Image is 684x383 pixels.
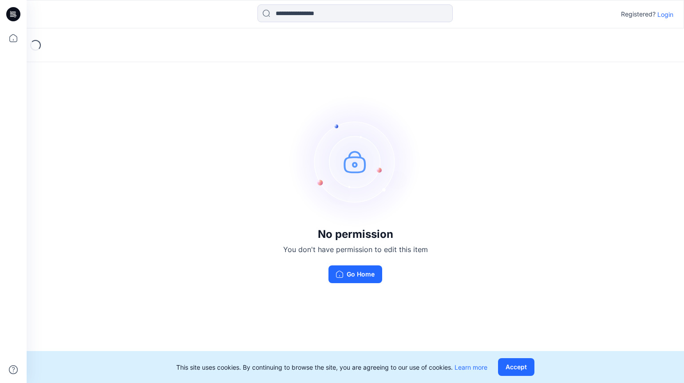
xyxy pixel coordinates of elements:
h3: No permission [283,228,428,241]
button: Go Home [328,265,382,283]
p: Registered? [621,9,656,20]
img: no-perm.svg [289,95,422,228]
a: Learn more [455,363,487,371]
p: This site uses cookies. By continuing to browse the site, you are agreeing to our use of cookies. [176,363,487,372]
p: Login [657,10,673,19]
button: Accept [498,358,534,376]
p: You don't have permission to edit this item [283,244,428,255]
